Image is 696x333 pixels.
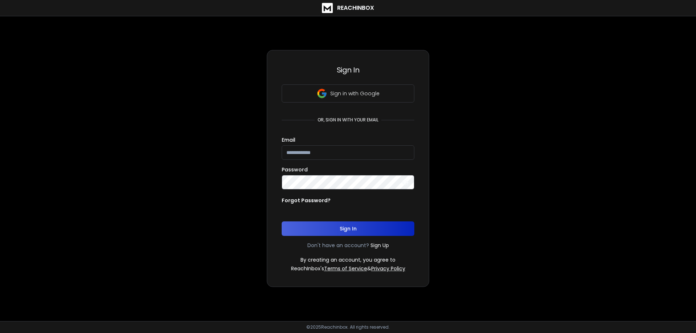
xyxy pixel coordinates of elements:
[282,84,414,103] button: Sign in with Google
[322,3,374,13] a: ReachInbox
[282,137,295,142] label: Email
[282,197,331,204] p: Forgot Password?
[370,242,389,249] a: Sign Up
[306,324,390,330] p: © 2025 Reachinbox. All rights reserved.
[371,265,405,272] a: Privacy Policy
[307,242,369,249] p: Don't have an account?
[282,65,414,75] h3: Sign In
[315,117,381,123] p: or, sign in with your email
[322,3,333,13] img: logo
[324,265,367,272] a: Terms of Service
[282,167,308,172] label: Password
[291,265,405,272] p: ReachInbox's &
[301,256,395,263] p: By creating an account, you agree to
[337,4,374,12] h1: ReachInbox
[330,90,380,97] p: Sign in with Google
[282,221,414,236] button: Sign In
